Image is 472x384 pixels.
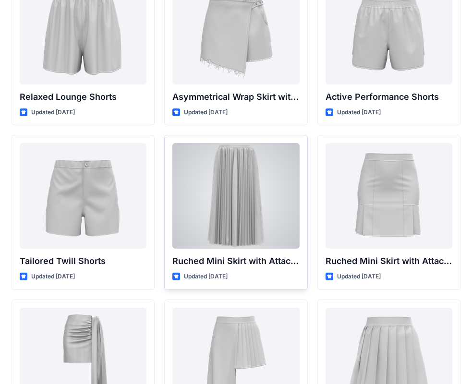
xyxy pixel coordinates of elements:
a: Ruched Mini Skirt with Attached Draped Panel [172,143,299,249]
p: Updated [DATE] [184,108,228,118]
p: Asymmetrical Wrap Skirt with Ruffle Waist [172,90,299,104]
p: Ruched Mini Skirt with Attached Draped Panel [326,254,452,268]
p: Updated [DATE] [337,108,381,118]
a: Tailored Twill Shorts [20,143,146,249]
p: Updated [DATE] [31,272,75,282]
p: Tailored Twill Shorts [20,254,146,268]
p: Ruched Mini Skirt with Attached Draped Panel [172,254,299,268]
p: Updated [DATE] [337,272,381,282]
p: Relaxed Lounge Shorts [20,90,146,104]
p: Updated [DATE] [31,108,75,118]
p: Active Performance Shorts [326,90,452,104]
p: Updated [DATE] [184,272,228,282]
a: Ruched Mini Skirt with Attached Draped Panel [326,143,452,249]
